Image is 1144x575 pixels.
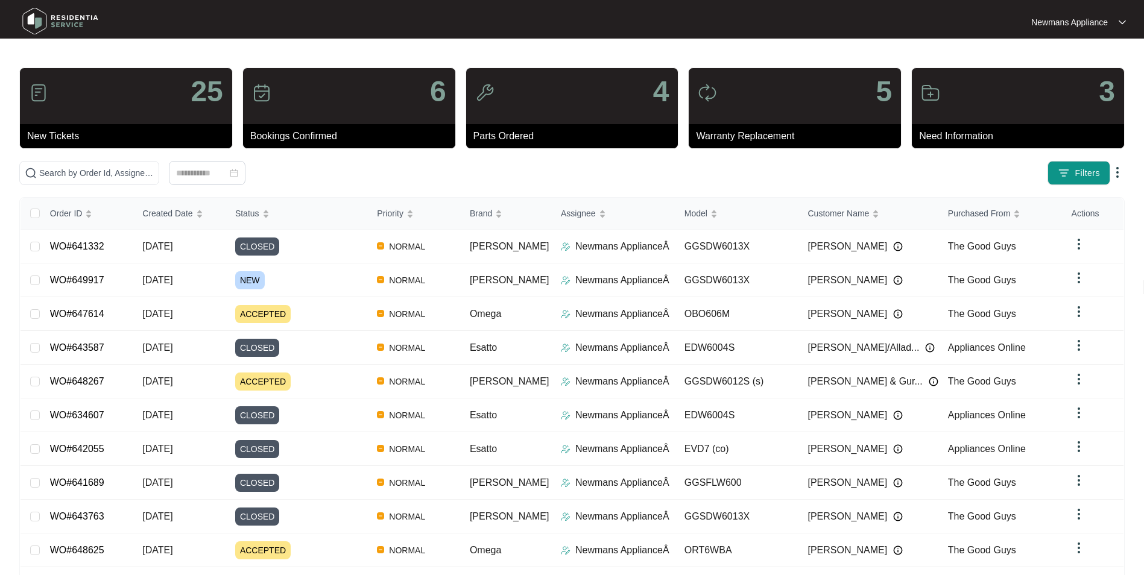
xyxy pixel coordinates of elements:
span: Order ID [50,207,83,220]
p: Newmans Appliance [1031,16,1108,28]
td: GGSDW6013X [675,263,798,297]
span: The Good Guys [948,477,1016,488]
th: Model [675,198,798,230]
img: dropdown arrow [1119,19,1126,25]
span: NORMAL [384,442,430,456]
td: GGSDW6013X [675,500,798,533]
p: 3 [1099,77,1115,106]
a: WO#634607 [50,410,104,420]
img: search-icon [25,167,37,179]
span: The Good Guys [948,511,1016,521]
p: Newmans ApplianceÂ [575,543,669,558]
span: The Good Guys [948,241,1016,251]
td: EDW6004S [675,398,798,432]
p: Newmans ApplianceÂ [575,374,669,389]
img: Assigner Icon [561,444,570,454]
img: Assigner Icon [561,275,570,285]
span: The Good Guys [948,376,1016,386]
th: Priority [367,198,460,230]
img: dropdown arrow [1072,541,1086,555]
img: residentia service logo [18,3,103,39]
td: GGSDW6012S (s) [675,365,798,398]
td: EVD7 (co) [675,432,798,466]
span: NORMAL [384,408,430,423]
img: icon [475,83,495,102]
span: The Good Guys [948,545,1016,555]
span: [DATE] [142,477,172,488]
span: [PERSON_NAME] [807,273,887,287]
span: [DATE] [142,511,172,521]
th: Actions [1062,198,1123,230]
span: NORMAL [384,509,430,524]
img: Assigner Icon [561,478,570,488]
p: Newmans ApplianceÂ [575,273,669,287]
span: Customer Name [807,207,869,220]
span: [PERSON_NAME] [807,408,887,423]
span: Appliances Online [948,444,1026,454]
span: CLOSED [235,237,280,256]
span: Status [235,207,259,220]
img: Info icon [893,275,903,285]
span: Esatto [470,342,497,353]
span: NORMAL [384,239,430,254]
img: Info icon [893,242,903,251]
p: 4 [653,77,669,106]
th: Status [226,198,367,230]
span: [PERSON_NAME] [807,442,887,456]
p: 25 [191,77,223,106]
span: NORMAL [384,476,430,490]
img: Info icon [893,309,903,319]
img: dropdown arrow [1072,304,1086,319]
img: dropdown arrow [1072,338,1086,353]
span: Purchased From [948,207,1010,220]
p: 6 [430,77,446,106]
img: dropdown arrow [1072,439,1086,454]
span: [PERSON_NAME] [807,307,887,321]
p: Newmans ApplianceÂ [575,442,669,456]
span: Omega [470,309,501,319]
p: Need Information [919,129,1124,143]
span: [PERSON_NAME] [807,239,887,254]
span: ACCEPTED [235,305,291,323]
span: Priority [377,207,403,220]
p: Bookings Confirmed [250,129,455,143]
span: [DATE] [142,376,172,386]
span: Esatto [470,444,497,454]
a: WO#648625 [50,545,104,555]
span: CLOSED [235,339,280,357]
a: WO#642055 [50,444,104,454]
img: Assigner Icon [561,309,570,319]
th: Purchased From [938,198,1062,230]
span: CLOSED [235,507,280,526]
img: dropdown arrow [1072,507,1086,521]
img: Vercel Logo [377,276,384,283]
p: Parts Ordered [473,129,678,143]
span: [DATE] [142,275,172,285]
span: [PERSON_NAME] [470,275,549,285]
img: Assigner Icon [561,242,570,251]
span: Omega [470,545,501,555]
img: dropdown arrow [1072,372,1086,386]
img: Info icon [893,545,903,555]
img: Vercel Logo [377,512,384,520]
span: CLOSED [235,440,280,458]
p: Newmans ApplianceÂ [575,341,669,355]
img: dropdown arrow [1072,237,1086,251]
img: filter icon [1058,167,1070,179]
td: EDW6004S [675,331,798,365]
span: ACCEPTED [235,372,291,391]
span: NORMAL [384,341,430,355]
span: ACCEPTED [235,541,291,559]
img: dropdown arrow [1072,473,1086,488]
span: Esatto [470,410,497,420]
img: Info icon [893,478,903,488]
img: Vercel Logo [377,546,384,553]
span: [DATE] [142,241,172,251]
input: Search by Order Id, Assignee Name, Customer Name, Brand and Model [39,166,154,180]
img: Assigner Icon [561,512,570,521]
img: Info icon [893,410,903,420]
span: [DATE] [142,342,172,353]
span: CLOSED [235,474,280,492]
img: dropdown arrow [1072,271,1086,285]
span: [PERSON_NAME] [470,511,549,521]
